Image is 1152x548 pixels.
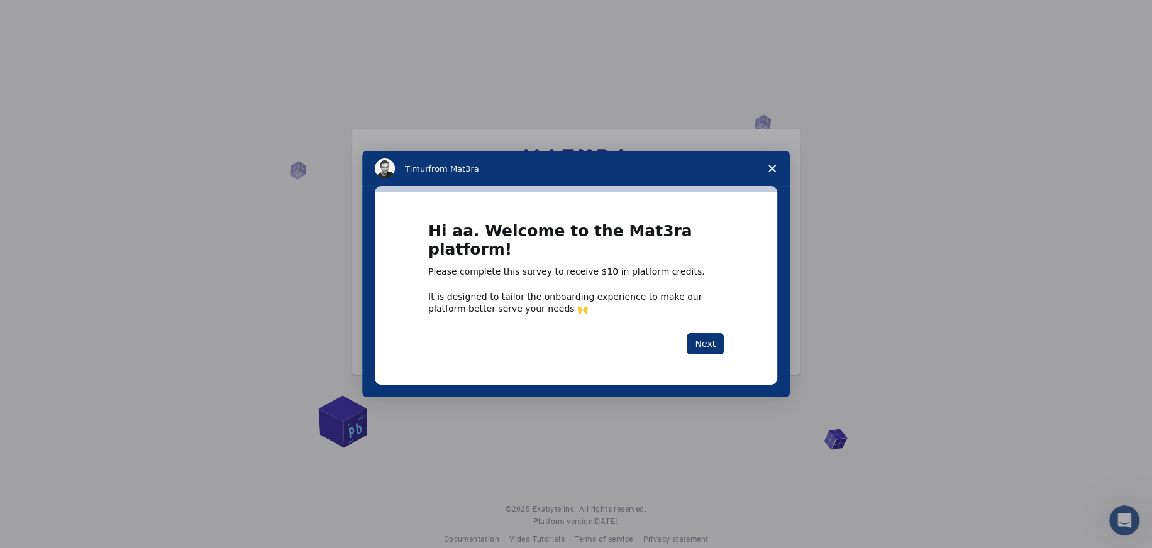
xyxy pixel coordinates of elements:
img: Profile image for Timur [375,158,395,178]
div: It is designed to tailor the onboarding experience to make our platform better serve your needs 🙌 [428,291,724,314]
div: Please complete this survey to receive $10 in platform credits. [428,266,724,278]
button: Next [687,333,724,354]
span: Support [25,9,70,20]
span: from Mat3ra [428,164,479,173]
span: Timur [405,164,428,173]
h1: Hi aa. Welcome to the Mat3ra platform! [428,222,724,266]
span: Close survey [755,151,790,186]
